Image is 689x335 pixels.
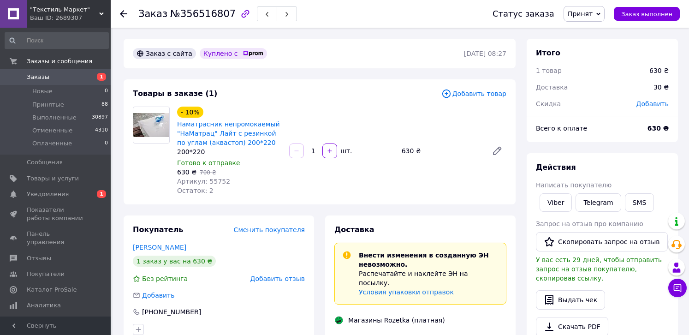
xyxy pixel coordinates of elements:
[27,286,77,294] span: Каталог ProSale
[540,193,572,212] a: Viber
[668,279,687,297] button: Чат с покупателем
[133,89,217,98] span: Товары в заказе (1)
[177,159,240,167] span: Готово к отправке
[32,101,64,109] span: Принятые
[177,120,280,146] a: Наматрасник непромокаемый "НаМатрац" Лайт с резинкой по углам (аквастоп) 200*220
[95,126,108,135] span: 4310
[142,292,174,299] span: Добавить
[648,77,674,97] div: 30 ₴
[536,163,576,172] span: Действия
[234,226,305,233] span: Сменить покупателя
[359,288,454,296] a: Условия упаковки отправок
[200,48,267,59] div: Куплено с
[27,158,63,167] span: Сообщения
[359,269,499,287] p: Распечатайте и наклейте ЭН на посылку.
[536,100,561,108] span: Скидка
[101,101,108,109] span: 88
[30,6,99,14] span: "Текстиль Маркет"
[27,230,85,246] span: Панель управления
[32,139,72,148] span: Оплаченные
[92,114,108,122] span: 30897
[32,87,53,96] span: Новые
[138,8,167,19] span: Заказ
[243,51,263,56] img: prom
[27,301,61,310] span: Аналитика
[142,275,188,282] span: Без рейтинга
[568,10,593,18] span: Принят
[5,32,109,49] input: Поиск
[346,316,447,325] div: Магазины Rozetka (платная)
[170,8,236,19] span: №356516807
[621,11,672,18] span: Заказ выполнен
[105,87,108,96] span: 0
[334,225,374,234] span: Доставка
[338,146,353,156] div: шт.
[133,113,169,137] img: Наматрасник непромокаемый "НаМатрац" Лайт с резинкой по углам (аквастоп) 200*220
[536,48,560,57] span: Итого
[441,89,506,99] span: Добавить товар
[30,14,111,22] div: Ваш ID: 2689307
[359,251,489,268] span: Внести изменения в созданную ЭН невозможно.
[536,256,662,282] span: У вас есть 29 дней, чтобы отправить запрос на отзыв покупателю, скопировав ссылку.
[536,290,605,310] button: Выдать чек
[398,144,484,157] div: 630 ₴
[32,114,77,122] span: Выполненные
[625,193,654,212] button: SMS
[133,256,216,267] div: 1 заказ у вас на 630 ₴
[141,307,202,317] div: [PHONE_NUMBER]
[27,254,51,263] span: Отзывы
[250,275,305,282] span: Добавить отзыв
[27,57,92,66] span: Заказы и сообщения
[177,147,282,156] div: 200*220
[493,9,554,18] div: Статус заказа
[97,73,106,81] span: 1
[27,190,69,198] span: Уведомления
[27,73,49,81] span: Заказы
[614,7,680,21] button: Заказ выполнен
[177,168,196,176] span: 630 ₴
[200,169,216,176] span: 700 ₴
[536,67,562,74] span: 1 товар
[464,50,506,57] time: [DATE] 08:27
[177,178,230,185] span: Артикул: 55752
[133,225,183,234] span: Покупатель
[27,270,65,278] span: Покупатели
[536,232,668,251] button: Скопировать запрос на отзыв
[636,100,669,108] span: Добавить
[177,187,214,194] span: Остаток: 2
[97,190,106,198] span: 1
[649,66,669,75] div: 630 ₴
[536,181,612,189] span: Написать покупателю
[133,244,186,251] a: [PERSON_NAME]
[536,125,587,132] span: Всего к оплате
[488,142,506,160] a: Редактировать
[105,139,108,148] span: 0
[647,125,669,132] b: 630 ₴
[177,107,203,118] div: - 10%
[120,9,127,18] div: Вернуться назад
[576,193,621,212] a: Telegram
[536,84,568,91] span: Доставка
[536,220,643,227] span: Запрос на отзыв про компанию
[32,126,72,135] span: Отмененные
[27,174,79,183] span: Товары и услуги
[27,206,85,222] span: Показатели работы компании
[133,48,196,59] div: Заказ с сайта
